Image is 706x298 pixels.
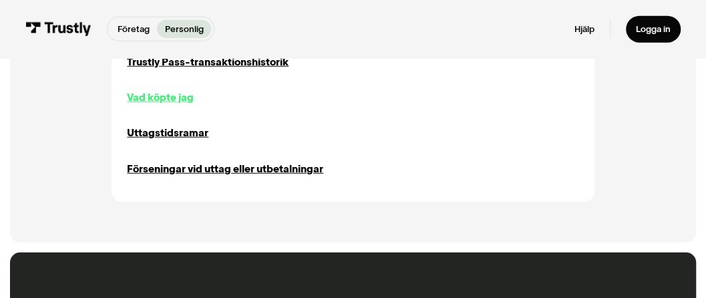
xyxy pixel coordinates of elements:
[127,56,289,67] font: Trustly Pass-transaktionshistorik
[157,20,211,39] a: Personlig
[127,90,194,106] a: Vad köpte jag
[626,16,681,43] a: Logga in
[127,55,289,70] a: Trustly Pass-transaktionshistorik
[574,23,594,35] a: Hjälp
[127,92,194,103] font: Vad köpte jag
[110,20,157,39] a: Företag
[127,127,208,138] font: Uttagstidsramar
[636,24,671,34] font: Logga in
[127,163,323,174] font: Förseningar vid uttag eller utbetalningar
[127,126,208,141] a: Uttagstidsramar
[574,24,594,34] font: Hjälp
[25,22,92,36] img: Trustly-logotypen
[127,162,323,177] a: Förseningar vid uttag eller utbetalningar
[165,24,204,34] font: Personlig
[118,24,150,34] font: Företag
